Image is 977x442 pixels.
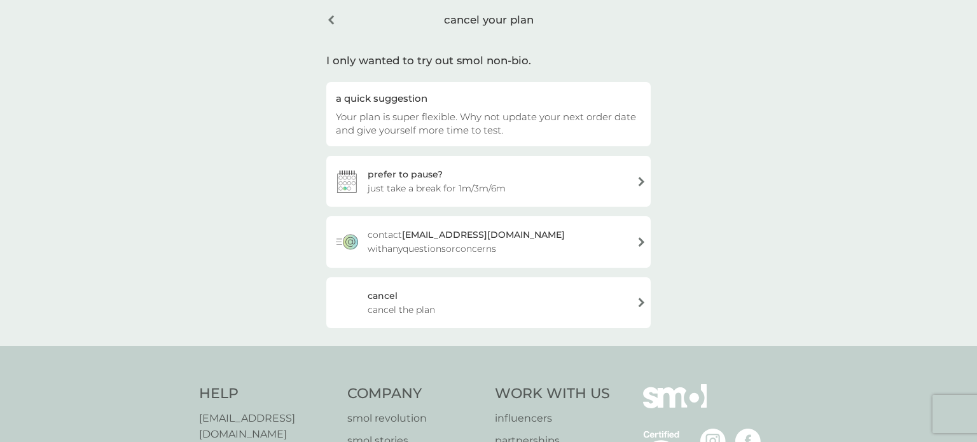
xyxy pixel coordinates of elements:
[368,289,398,303] div: cancel
[643,384,707,427] img: smol
[368,167,443,181] div: prefer to pause?
[368,303,435,317] span: cancel the plan
[347,384,483,404] h4: Company
[347,410,483,427] a: smol revolution
[402,229,565,240] strong: [EMAIL_ADDRESS][DOMAIN_NAME]
[326,4,651,36] div: cancel your plan
[495,410,610,427] a: influencers
[326,52,651,69] div: I only wanted to try out smol non-bio.
[336,92,641,105] div: a quick suggestion
[326,216,651,267] a: contact[EMAIL_ADDRESS][DOMAIN_NAME] withanyquestionsorconcerns
[368,181,506,195] span: just take a break for 1m/3m/6m
[336,111,636,136] span: Your plan is super flexible. Why not update your next order date and give yourself more time to t...
[199,384,335,404] h4: Help
[495,384,610,404] h4: Work With Us
[368,228,627,256] span: contact with any questions or concerns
